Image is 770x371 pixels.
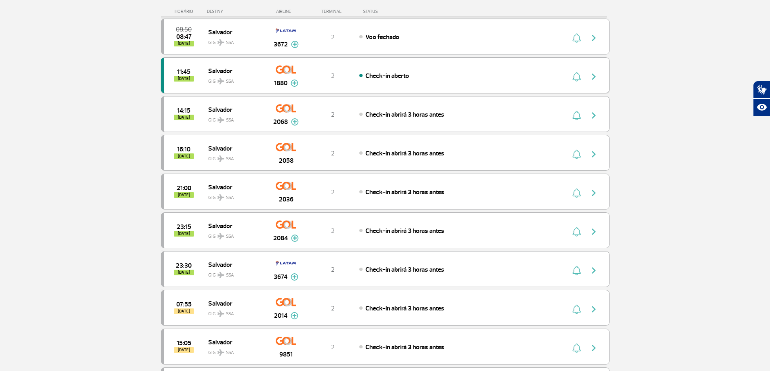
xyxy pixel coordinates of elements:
img: seta-direita-painel-voo.svg [589,227,599,237]
span: Salvador [208,27,260,37]
span: 2 [331,111,335,119]
span: GIG [208,190,260,201]
span: 1880 [274,78,287,88]
span: 2025-08-27 07:55:00 [176,302,192,307]
span: 2 [331,149,335,157]
span: Salvador [208,104,260,115]
div: TERMINAL [306,9,359,14]
img: sino-painel-voo.svg [572,304,581,314]
span: 2025-08-26 08:50:00 [176,27,192,32]
span: [DATE] [174,347,194,353]
span: 2084 [273,233,288,243]
span: [DATE] [174,308,194,314]
img: sino-painel-voo.svg [572,227,581,237]
span: GIG [208,112,260,124]
span: GIG [208,228,260,240]
img: destiny_airplane.svg [217,117,224,123]
img: mais-info-painel-voo.svg [291,273,298,281]
span: [DATE] [174,76,194,82]
span: 2 [331,33,335,41]
span: 2025-08-26 08:47:58 [176,34,192,40]
img: sino-painel-voo.svg [572,33,581,43]
span: 9851 [279,350,293,359]
img: seta-direita-painel-voo.svg [589,343,599,353]
span: 2068 [273,117,288,127]
img: seta-direita-painel-voo.svg [589,72,599,82]
img: sino-painel-voo.svg [572,266,581,275]
img: sino-painel-voo.svg [572,343,581,353]
span: SSA [226,155,234,163]
span: 2 [331,72,335,80]
span: Salvador [208,65,260,76]
span: [DATE] [174,270,194,275]
span: Check-in aberto [365,72,409,80]
span: 2 [331,304,335,312]
div: STATUS [359,9,425,14]
span: 2025-08-26 16:10:00 [177,147,190,152]
span: 2025-08-26 23:15:00 [177,224,191,230]
span: GIG [208,267,260,279]
span: 2025-08-26 11:45:00 [177,69,190,75]
img: seta-direita-painel-voo.svg [589,304,599,314]
span: 2 [331,266,335,274]
span: 3674 [274,272,287,282]
img: sino-painel-voo.svg [572,188,581,198]
span: 2058 [279,156,293,166]
span: Check-in abrirá 3 horas antes [365,188,444,196]
span: GIG [208,35,260,46]
span: [DATE] [174,192,194,198]
span: SSA [226,349,234,356]
img: destiny_airplane.svg [217,233,224,239]
span: GIG [208,151,260,163]
img: mais-info-painel-voo.svg [291,235,299,242]
span: 2025-08-26 14:15:00 [177,108,190,113]
span: 2025-08-26 23:30:00 [176,263,192,268]
div: HORÁRIO [163,9,207,14]
img: seta-direita-painel-voo.svg [589,149,599,159]
span: Check-in abrirá 3 horas antes [365,227,444,235]
span: Salvador [208,298,260,308]
img: destiny_airplane.svg [217,272,224,278]
img: destiny_airplane.svg [217,194,224,201]
img: sino-painel-voo.svg [572,111,581,120]
span: SSA [226,272,234,279]
span: GIG [208,306,260,318]
img: sino-painel-voo.svg [572,149,581,159]
img: seta-direita-painel-voo.svg [589,266,599,275]
img: destiny_airplane.svg [217,310,224,317]
span: 2036 [279,195,293,204]
span: SSA [226,39,234,46]
span: Salvador [208,143,260,153]
div: Plugin de acessibilidade da Hand Talk. [753,81,770,116]
img: destiny_airplane.svg [217,78,224,84]
span: 3672 [274,40,288,49]
img: seta-direita-painel-voo.svg [589,33,599,43]
span: 2025-08-27 15:05:00 [177,340,191,346]
button: Abrir tradutor de língua de sinais. [753,81,770,99]
span: Check-in abrirá 3 horas antes [365,343,444,351]
img: mais-info-painel-voo.svg [291,80,298,87]
span: Salvador [208,259,260,270]
span: 2 [331,188,335,196]
span: SSA [226,117,234,124]
span: SSA [226,310,234,318]
span: 2 [331,343,335,351]
span: [DATE] [174,115,194,120]
img: sino-painel-voo.svg [572,72,581,82]
img: seta-direita-painel-voo.svg [589,111,599,120]
img: mais-info-painel-voo.svg [291,41,299,48]
span: Check-in abrirá 3 horas antes [365,149,444,157]
img: mais-info-painel-voo.svg [291,118,299,126]
div: AIRLINE [266,9,306,14]
div: DESTINY [207,9,266,14]
span: Check-in abrirá 3 horas antes [365,304,444,312]
span: [DATE] [174,153,194,159]
span: SSA [226,194,234,201]
span: 2 [331,227,335,235]
span: Check-in abrirá 3 horas antes [365,266,444,274]
span: [DATE] [174,41,194,46]
span: GIG [208,345,260,356]
img: destiny_airplane.svg [217,155,224,162]
img: seta-direita-painel-voo.svg [589,188,599,198]
img: destiny_airplane.svg [217,39,224,46]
